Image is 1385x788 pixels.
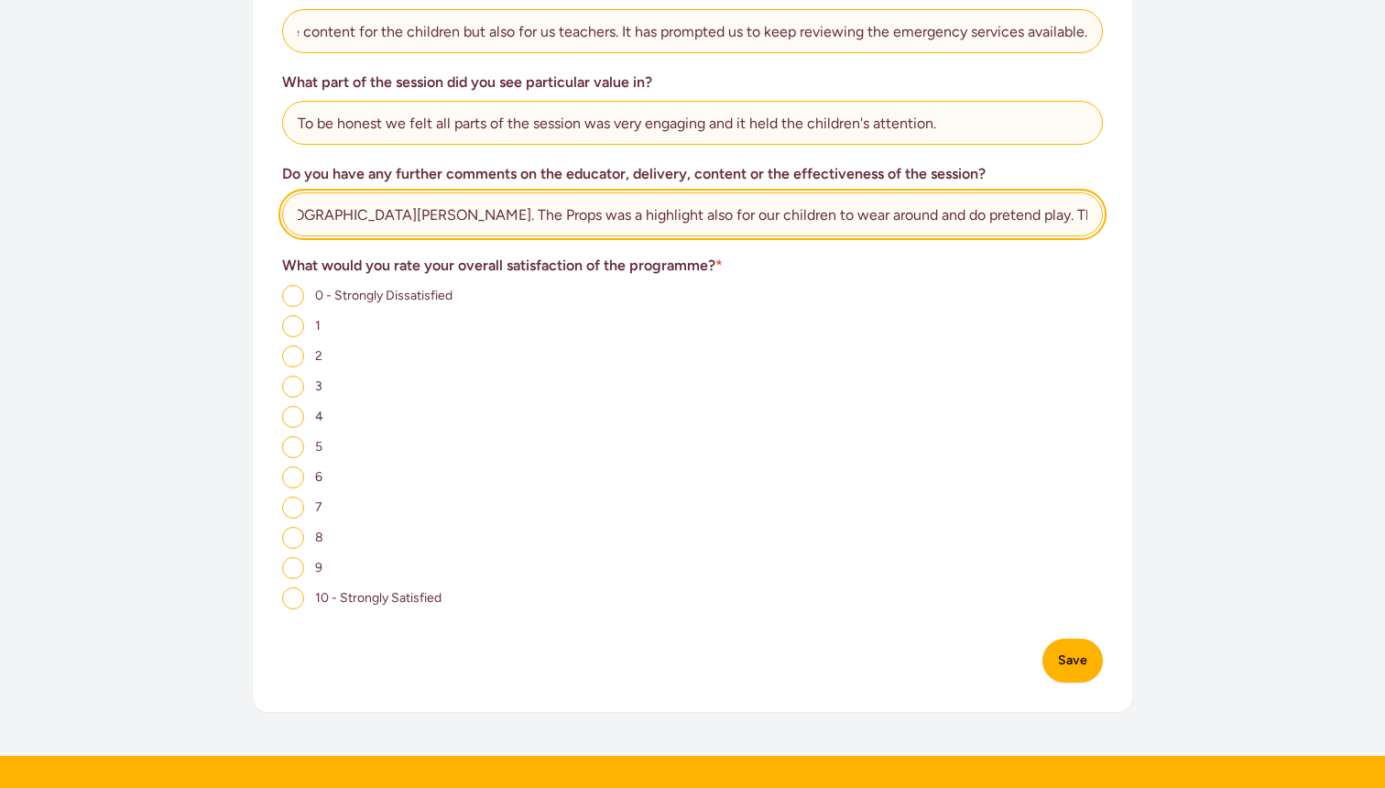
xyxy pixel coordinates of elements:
[282,466,304,488] input: 6
[282,436,304,458] input: 5
[282,255,1103,277] h3: What would you rate your overall satisfaction of the programme?
[282,376,304,398] input: 3
[315,469,322,485] span: 6
[282,406,304,428] input: 4
[315,530,323,545] span: 8
[282,527,304,549] input: 8
[282,587,304,609] input: 10 - Strongly Satisfied
[315,409,323,424] span: 4
[315,560,322,575] span: 9
[282,315,304,337] input: 1
[315,288,453,303] span: 0 - Strongly Dissatisfied
[282,557,304,579] input: 9
[282,163,1103,185] h3: Do you have any further comments on the educator, delivery, content or the effectiveness of the s...
[315,378,322,394] span: 3
[315,590,442,606] span: 10 - Strongly Satisfied
[282,345,304,367] input: 2
[315,439,322,454] span: 5
[315,499,322,515] span: 7
[1042,639,1103,683] button: Save
[315,318,321,334] span: 1
[282,285,304,307] input: 0 - Strongly Dissatisfied
[282,71,1103,93] h3: What part of the session did you see particular value in?
[282,497,304,519] input: 7
[315,348,322,364] span: 2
